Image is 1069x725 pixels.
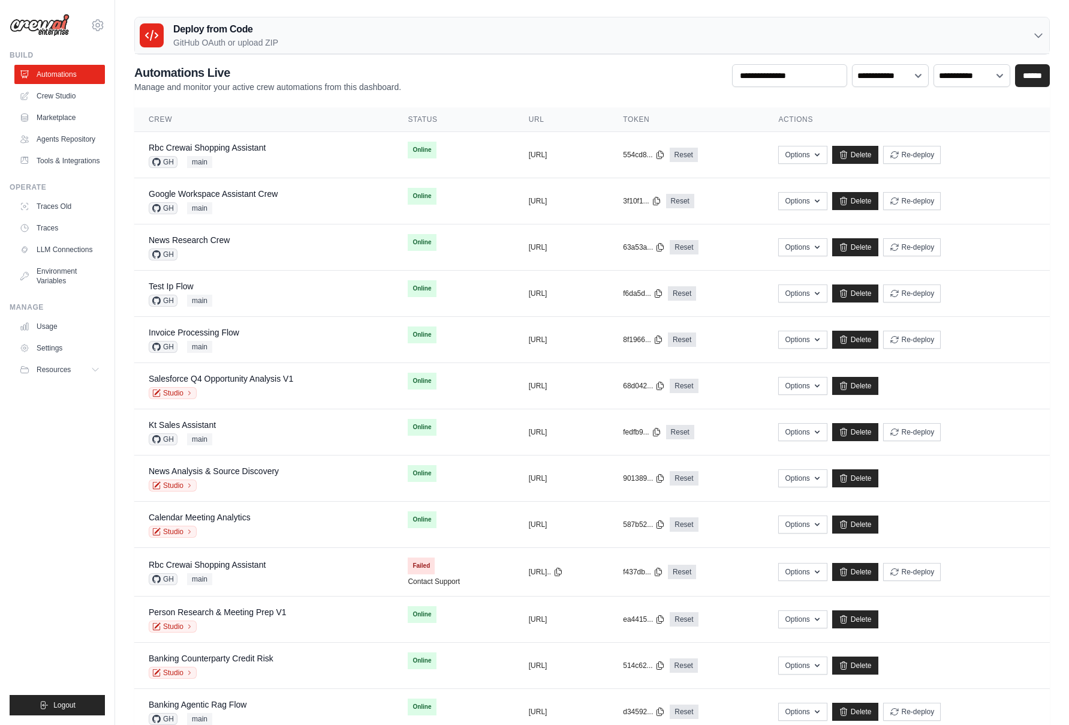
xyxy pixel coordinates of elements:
[10,302,105,312] div: Manage
[666,425,694,439] a: Reset
[832,377,878,395] a: Delete
[149,341,177,353] span: GH
[514,107,609,132] th: URL
[393,107,514,132] th: Status
[408,577,460,586] a: Contact Support
[173,37,278,49] p: GitHub OAuth or upload ZIP
[408,652,436,669] span: Online
[10,695,105,715] button: Logout
[149,235,230,245] a: News Research Crew
[778,192,827,210] button: Options
[623,335,663,344] button: 8f1966...
[670,612,698,627] a: Reset
[623,520,665,529] button: 587b52...
[883,146,941,164] button: Re-deploy
[408,234,436,251] span: Online
[149,480,197,492] a: Studio
[778,331,827,349] button: Options
[778,610,827,628] button: Options
[149,420,216,430] a: Kt Sales Assistant
[778,516,827,534] button: Options
[187,341,212,353] span: main
[14,240,105,259] a: LLM Connections
[14,218,105,238] a: Traces
[883,238,941,256] button: Re-deploy
[187,573,212,585] span: main
[149,433,177,445] span: GH
[134,107,393,132] th: Crew
[408,511,436,528] span: Online
[670,240,698,254] a: Reset
[187,713,212,725] span: main
[883,563,941,581] button: Re-deploy
[149,328,239,337] a: Invoice Processing Flow
[778,284,827,302] button: Options
[623,196,661,206] button: 3f10f1...
[832,238,878,256] a: Delete
[14,86,105,106] a: Crew Studio
[37,365,71,375] span: Resources
[832,192,878,210] a: Delete
[670,471,698,486] a: Reset
[149,573,177,585] span: GH
[14,65,105,84] a: Automations
[832,610,878,628] a: Delete
[832,423,878,441] a: Delete
[408,465,436,482] span: Online
[187,202,212,214] span: main
[778,469,827,487] button: Options
[668,332,696,347] a: Reset
[14,317,105,336] a: Usage
[623,150,664,160] button: 554cd8...
[623,242,665,252] button: 63a53a...
[134,64,401,81] h2: Automations Live
[149,654,273,663] a: Banking Counterparty Credit Risk
[883,423,941,441] button: Re-deploy
[832,563,878,581] a: Delete
[408,373,436,390] span: Online
[408,419,436,436] span: Online
[187,295,212,307] span: main
[670,517,698,532] a: Reset
[14,197,105,216] a: Traces Old
[149,621,197,633] a: Studio
[149,374,293,384] a: Salesforce Q4 Opportunity Analysis V1
[10,182,105,192] div: Operate
[623,289,663,298] button: f6da5d...
[149,466,279,476] a: News Analysis & Source Discovery
[149,560,266,570] a: Rbc Crewai Shopping Assistant
[134,81,401,93] p: Manage and monitor your active crew automations from this dashboard.
[149,156,177,168] span: GH
[149,387,197,399] a: Studio
[408,280,436,297] span: Online
[778,703,827,721] button: Options
[14,108,105,127] a: Marketplace
[623,381,665,391] button: 68d042...
[149,248,177,260] span: GH
[670,705,698,719] a: Reset
[149,526,197,538] a: Studio
[623,707,665,717] button: d34592...
[883,284,941,302] button: Re-deploy
[408,188,436,205] span: Online
[623,615,665,624] button: ea4415...
[149,667,197,679] a: Studio
[187,433,212,445] span: main
[10,50,105,60] div: Build
[883,703,941,721] button: Re-deploy
[778,238,827,256] button: Options
[668,286,696,301] a: Reset
[14,360,105,379] button: Resources
[778,563,827,581] button: Options
[408,326,436,343] span: Online
[778,657,827,675] button: Options
[832,703,878,721] a: Delete
[149,143,266,152] a: Rbc Crewai Shopping Assistant
[149,295,177,307] span: GH
[173,22,278,37] h3: Deploy from Code
[149,189,278,199] a: Google Workspace Assistant Crew
[149,713,177,725] span: GH
[149,513,251,522] a: Calendar Meeting Analytics
[764,107,1050,132] th: Actions
[408,558,435,574] span: Failed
